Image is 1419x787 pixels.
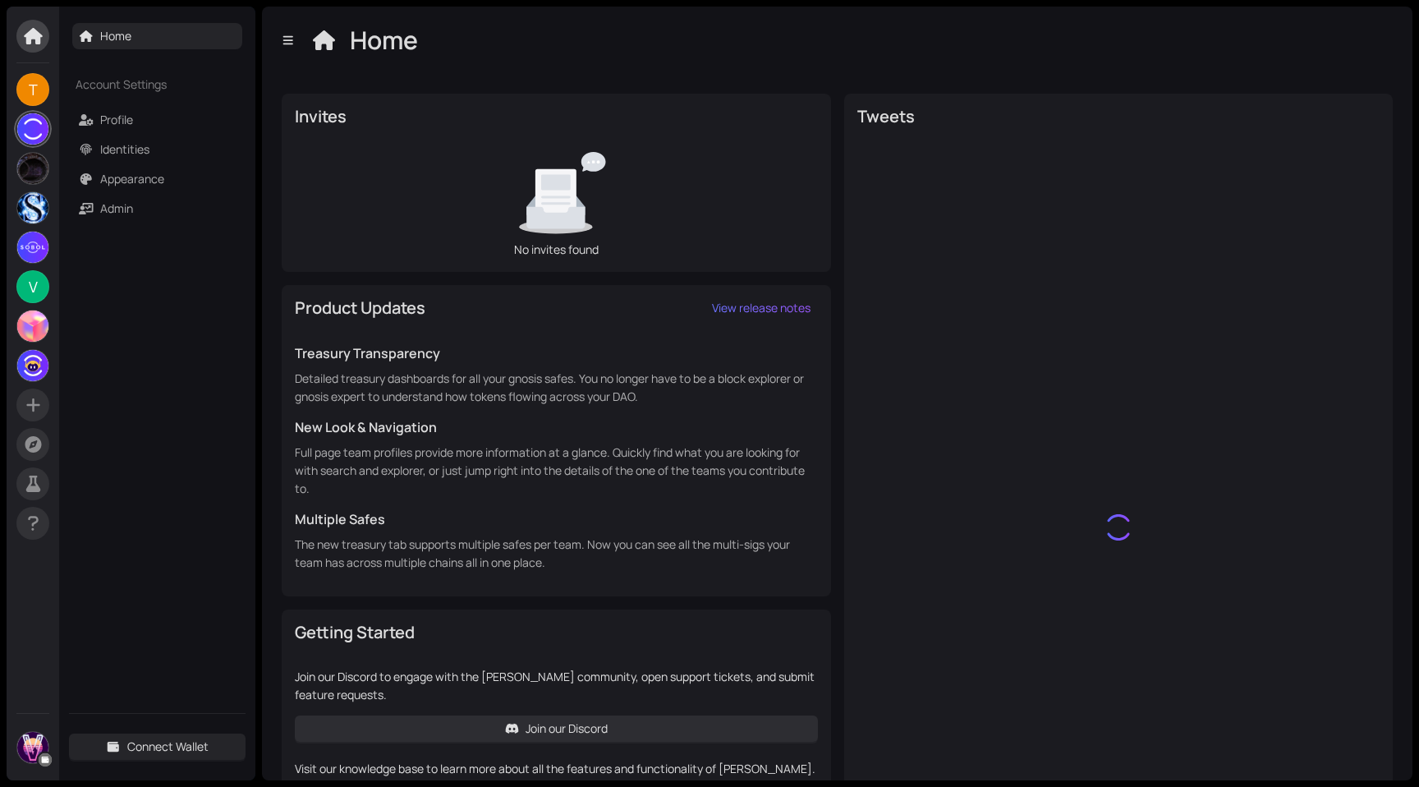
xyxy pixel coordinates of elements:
h5: Multiple Safes [295,509,818,529]
div: Invites [295,105,818,128]
a: Profile [100,112,133,127]
span: T [29,73,38,106]
h5: Treasury Transparency [295,343,818,363]
div: Home [350,25,420,56]
span: Account Settings [76,76,210,94]
a: Home [100,28,131,44]
img: S5xeEuA_KA.jpeg [17,113,48,145]
img: c3llwUlr6D.jpeg [17,192,48,223]
a: Join our Discord [295,716,818,742]
span: V [29,270,38,303]
p: The new treasury tab supports multiple safes per team. Now you can see all the multi-sigs your te... [295,536,818,572]
div: No invites found [480,241,631,259]
button: Connect Wallet [69,734,246,760]
span: Join our Discord [526,720,608,738]
h5: New Look & Navigation [295,417,818,437]
div: Tweets [857,105,1380,128]
span: View release notes [712,299,811,317]
a: Appearance [100,171,164,186]
span: Connect Wallet [127,738,209,756]
a: View release notes [705,295,818,321]
div: Getting Started [295,621,818,644]
div: Account Settings [69,66,246,104]
img: something [1104,513,1132,541]
img: 1d3d5e142b2c057a2bb61662301e7eb7.webp [17,350,48,381]
a: Identities [100,141,149,157]
img: T8Xj_ByQ5B.jpeg [17,232,48,263]
p: Visit our knowledge base to learn more about all the features and functionality of [PERSON_NAME]. [295,760,818,778]
div: Product Updates [295,297,705,320]
p: Full page team profiles provide more information at a glance. Quickly find what you are looking f... [295,444,818,498]
p: Join our Discord to engage with the [PERSON_NAME] community, open support tickets, and submit fea... [295,668,818,704]
img: Jo8aJ5B5ax.jpeg [17,732,48,763]
img: F74otHnKuz.jpeg [17,311,48,342]
p: Detailed treasury dashboards for all your gnosis safes. You no longer have to be a block explorer... [295,370,818,406]
a: Admin [100,200,133,216]
img: DqDBPFGanK.jpeg [17,153,48,184]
